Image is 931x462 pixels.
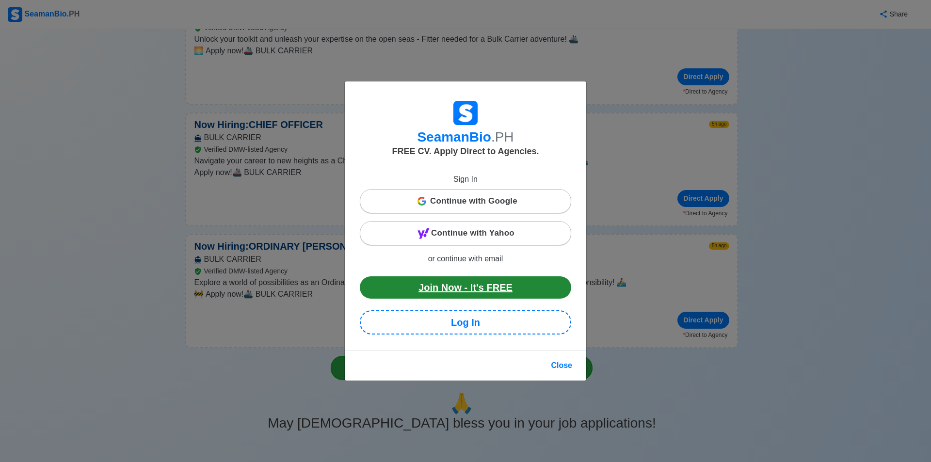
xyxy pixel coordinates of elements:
[360,129,571,145] h3: SeamanBio
[392,146,539,156] span: FREE CV. Apply Direct to Agencies.
[360,174,571,185] p: Sign In
[430,191,517,211] span: Continue with Google
[360,276,571,299] a: Join Now - It's FREE
[360,253,571,265] p: or continue with email
[360,221,571,245] button: Continue with Yahoo
[360,310,571,335] a: Log In
[453,101,478,125] img: Logo
[491,129,514,144] span: .PH
[431,223,514,243] span: Continue with Yahoo
[545,356,578,375] button: Close
[360,189,571,213] button: Continue with Google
